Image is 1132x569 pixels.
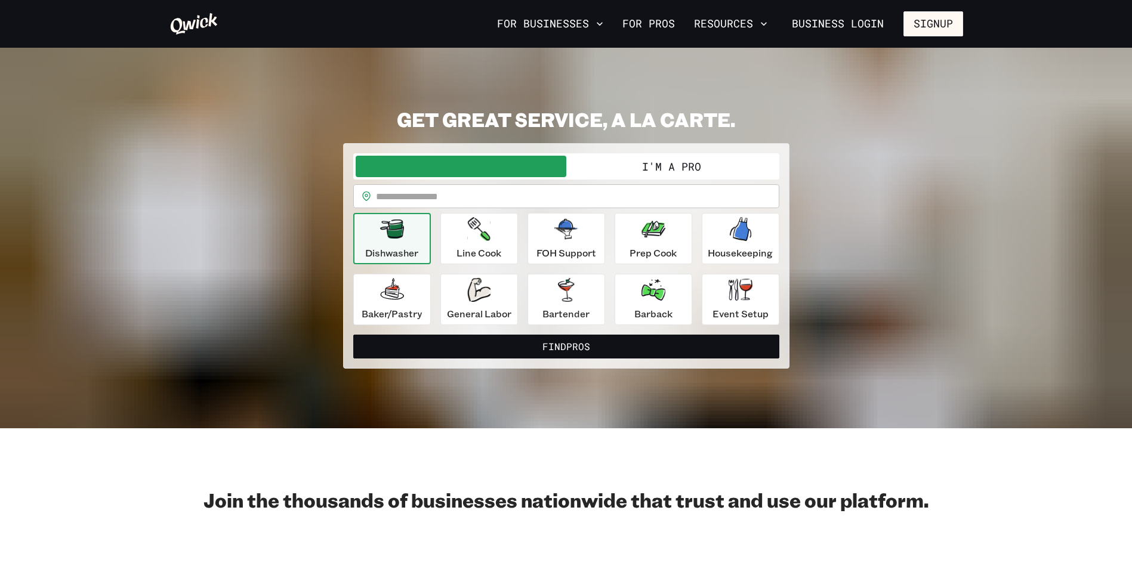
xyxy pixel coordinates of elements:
[618,14,680,34] a: For Pros
[615,274,692,325] button: Barback
[702,274,779,325] button: Event Setup
[440,213,518,264] button: Line Cook
[365,246,418,260] p: Dishwasher
[708,246,773,260] p: Housekeeping
[702,213,779,264] button: Housekeeping
[447,307,511,321] p: General Labor
[536,246,596,260] p: FOH Support
[456,246,501,260] p: Line Cook
[542,307,590,321] p: Bartender
[615,213,692,264] button: Prep Cook
[630,246,677,260] p: Prep Cook
[353,213,431,264] button: Dishwasher
[528,274,605,325] button: Bartender
[440,274,518,325] button: General Labor
[634,307,673,321] p: Barback
[528,213,605,264] button: FOH Support
[169,488,963,512] h2: Join the thousands of businesses nationwide that trust and use our platform.
[712,307,769,321] p: Event Setup
[566,156,777,177] button: I'm a Pro
[356,156,566,177] button: I'm a Business
[343,107,789,131] h2: GET GREAT SERVICE, A LA CARTE.
[353,335,779,358] button: FindPros
[492,14,608,34] button: For Businesses
[689,14,772,34] button: Resources
[362,307,422,321] p: Baker/Pastry
[782,11,894,36] a: Business Login
[903,11,963,36] button: Signup
[353,274,431,325] button: Baker/Pastry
